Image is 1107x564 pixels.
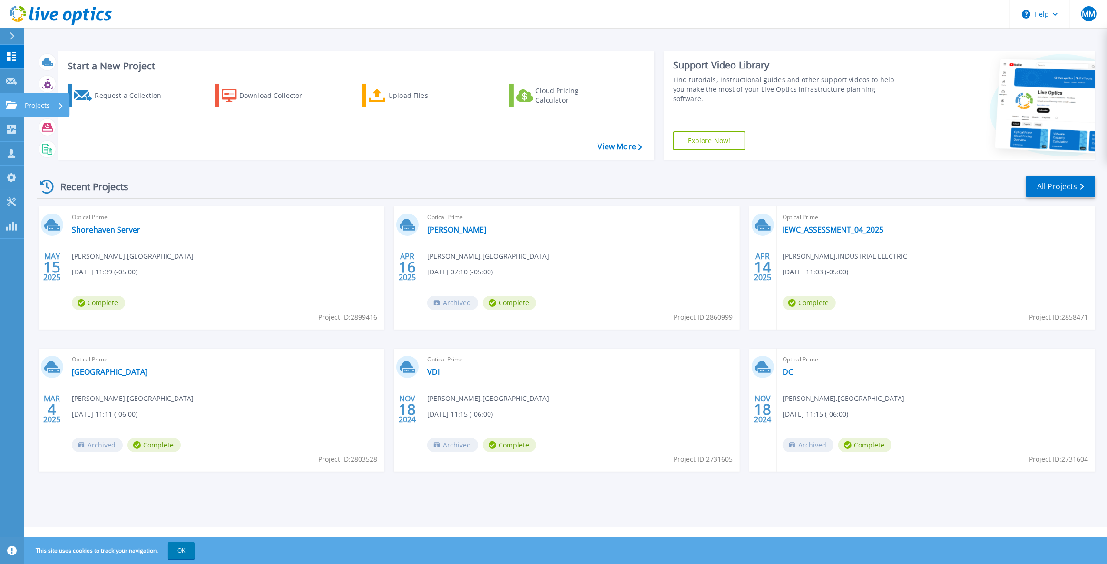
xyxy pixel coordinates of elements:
a: Explore Now! [673,131,745,150]
p: Projects [25,93,50,118]
a: Shorehaven Server [72,225,140,234]
span: Project ID: 2899416 [318,312,377,322]
span: Archived [72,438,123,452]
a: Cloud Pricing Calculator [509,84,616,107]
span: 4 [48,405,56,413]
span: Project ID: 2803528 [318,454,377,465]
span: [PERSON_NAME] , INDUSTRIAL ELECTRIC [783,251,907,262]
span: 14 [754,263,771,271]
span: Complete [127,438,181,452]
div: APR 2025 [754,250,772,284]
a: Download Collector [215,84,321,107]
span: 18 [399,405,416,413]
span: Project ID: 2858471 [1029,312,1088,322]
div: MAY 2025 [43,250,61,284]
span: Complete [72,296,125,310]
span: Archived [427,296,478,310]
span: MM [1082,10,1095,18]
span: Optical Prime [72,212,379,223]
span: 16 [399,263,416,271]
span: [DATE] 11:15 (-06:00) [427,409,493,419]
div: Cloud Pricing Calculator [536,86,612,105]
div: NOV 2024 [398,392,416,427]
div: Support Video Library [673,59,895,71]
div: Download Collector [239,86,315,105]
span: Optical Prime [783,212,1089,223]
a: Request a Collection [68,84,174,107]
span: [DATE] 11:11 (-06:00) [72,409,137,419]
span: Optical Prime [72,354,379,365]
span: [PERSON_NAME] , [GEOGRAPHIC_DATA] [72,393,194,404]
div: Find tutorials, instructional guides and other support videos to help you make the most of your L... [673,75,895,104]
span: [DATE] 07:10 (-05:00) [427,267,493,277]
span: Project ID: 2731604 [1029,454,1088,465]
h3: Start a New Project [68,61,642,71]
span: Complete [483,296,536,310]
span: 15 [43,263,60,271]
a: View More [598,142,642,151]
a: DC [783,367,793,377]
div: Request a Collection [95,86,171,105]
span: [PERSON_NAME] , [GEOGRAPHIC_DATA] [427,393,549,404]
span: Optical Prime [783,354,1089,365]
span: Archived [427,438,478,452]
div: Upload Files [388,86,464,105]
span: [DATE] 11:03 (-05:00) [783,267,848,277]
span: Project ID: 2731605 [674,454,733,465]
span: Optical Prime [427,354,734,365]
span: 18 [754,405,771,413]
div: MAR 2025 [43,392,61,427]
div: APR 2025 [398,250,416,284]
span: Archived [783,438,833,452]
div: Recent Projects [37,175,141,198]
button: OK [168,542,195,559]
a: All Projects [1026,176,1095,197]
span: [DATE] 11:15 (-06:00) [783,409,848,419]
a: Upload Files [362,84,468,107]
a: [PERSON_NAME] [427,225,486,234]
a: [GEOGRAPHIC_DATA] [72,367,147,377]
a: VDI [427,367,440,377]
span: Complete [483,438,536,452]
span: Project ID: 2860999 [674,312,733,322]
span: This site uses cookies to track your navigation. [26,542,195,559]
a: IEWC_ASSESSMENT_04_2025 [783,225,883,234]
span: [DATE] 11:39 (-05:00) [72,267,137,277]
span: Complete [838,438,891,452]
span: Complete [783,296,836,310]
span: [PERSON_NAME] , [GEOGRAPHIC_DATA] [783,393,904,404]
span: [PERSON_NAME] , [GEOGRAPHIC_DATA] [72,251,194,262]
span: Optical Prime [427,212,734,223]
div: NOV 2024 [754,392,772,427]
span: [PERSON_NAME] , [GEOGRAPHIC_DATA] [427,251,549,262]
